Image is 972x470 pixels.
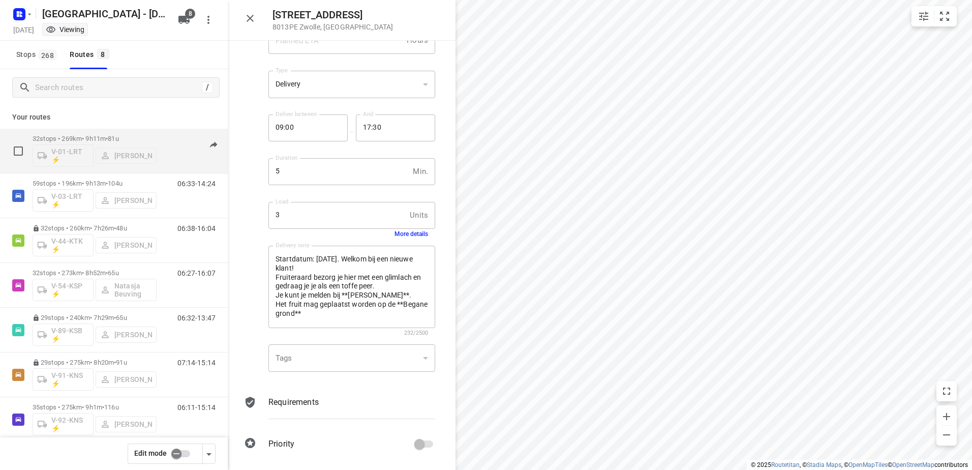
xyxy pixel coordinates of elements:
[203,135,224,155] button: Send to driver
[177,359,216,367] p: 07:14-15:14
[771,461,800,468] a: Routetitan
[33,180,157,187] p: 59 stops • 196km • 9h13m
[912,6,957,26] div: small contained button group
[16,48,59,61] span: Stops
[104,403,119,411] span: 116u
[244,396,435,427] div: Requirements
[33,314,157,321] p: 29 stops • 240km • 7h29m
[102,403,104,411] span: •
[394,230,428,238] button: More details
[177,180,216,188] p: 06:33-14:24
[8,141,28,161] span: Select
[807,461,841,468] a: Stadia Maps
[106,135,108,142] span: •
[33,359,157,366] p: 29 stops • 275km • 8h20m
[177,403,216,412] p: 06:11-15:14
[12,112,216,123] p: Your routes
[268,438,294,450] p: Priority
[114,224,116,232] span: •
[410,210,428,221] p: Units
[177,224,216,232] p: 06:38-16:04
[174,10,194,30] button: 8
[240,8,260,28] button: Close
[33,403,157,411] p: 35 stops • 275km • 9h1m
[108,135,118,142] span: 81u
[407,35,428,46] p: Hours
[39,50,56,60] span: 268
[70,48,112,61] div: Routes
[108,269,118,277] span: 65u
[116,359,127,366] span: 91u
[268,344,435,372] div: ​
[268,71,435,99] div: Delivery
[413,166,428,178] p: Min.
[276,255,428,318] textarea: Startdatum: [DATE]. Welkom bij een nieuwe klant! Fruiteraard bezorg je hier met een glimlach en g...
[185,9,195,19] span: 8
[272,23,393,31] p: 8013PE Zwolle , [GEOGRAPHIC_DATA]
[114,359,116,366] span: •
[914,6,934,26] button: Map settings
[202,82,213,93] div: /
[268,396,319,408] p: Requirements
[348,128,356,136] p: —
[198,10,219,30] button: More
[276,80,419,89] div: Delivery
[33,269,157,277] p: 32 stops • 273km • 8h52m
[106,180,108,187] span: •
[97,49,109,59] span: 8
[848,461,888,468] a: OpenMapTiles
[272,9,393,21] h5: [STREET_ADDRESS]
[934,6,955,26] button: Fit zoom
[116,224,127,232] span: 48u
[108,180,123,187] span: 104u
[116,314,127,321] span: 65u
[33,224,157,232] p: 32 stops • 260km • 7h26m
[33,135,157,142] p: 32 stops • 269km • 9h11m
[134,449,167,457] span: Edit mode
[114,314,116,321] span: •
[46,24,84,35] div: You are currently in view mode. To make any changes, go to edit project.
[751,461,968,468] li: © 2025 , © , © © contributors
[177,314,216,322] p: 06:32-13:47
[892,461,934,468] a: OpenStreetMap
[35,80,202,96] input: Search routes
[106,269,108,277] span: •
[404,330,428,336] span: 232/2500
[177,269,216,277] p: 06:27-16:07
[203,447,215,460] div: Driver app settings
